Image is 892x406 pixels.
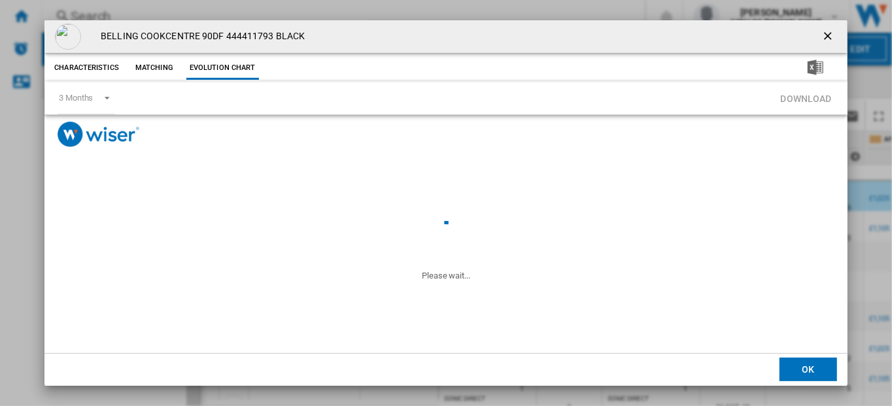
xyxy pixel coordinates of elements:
div: 3 Months [59,93,93,103]
button: Evolution chart [186,56,259,80]
ng-transclude: Please wait... [422,271,470,280]
button: Download in Excel [787,56,844,80]
img: logo_wiser_300x94.png [58,122,139,147]
img: excel-24x24.png [808,59,823,75]
button: Download [777,86,836,110]
button: Matching [126,56,183,80]
button: Characteristics [51,56,122,80]
ng-md-icon: getI18NText('BUTTONS.CLOSE_DIALOG') [821,29,837,45]
h4: BELLING COOKCENTRE 90DF 444411793 BLACK [94,30,305,43]
img: empty.gif [55,24,81,50]
button: OK [780,358,837,381]
button: getI18NText('BUTTONS.CLOSE_DIALOG') [816,24,842,50]
md-dialog: Product popup [44,20,848,386]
